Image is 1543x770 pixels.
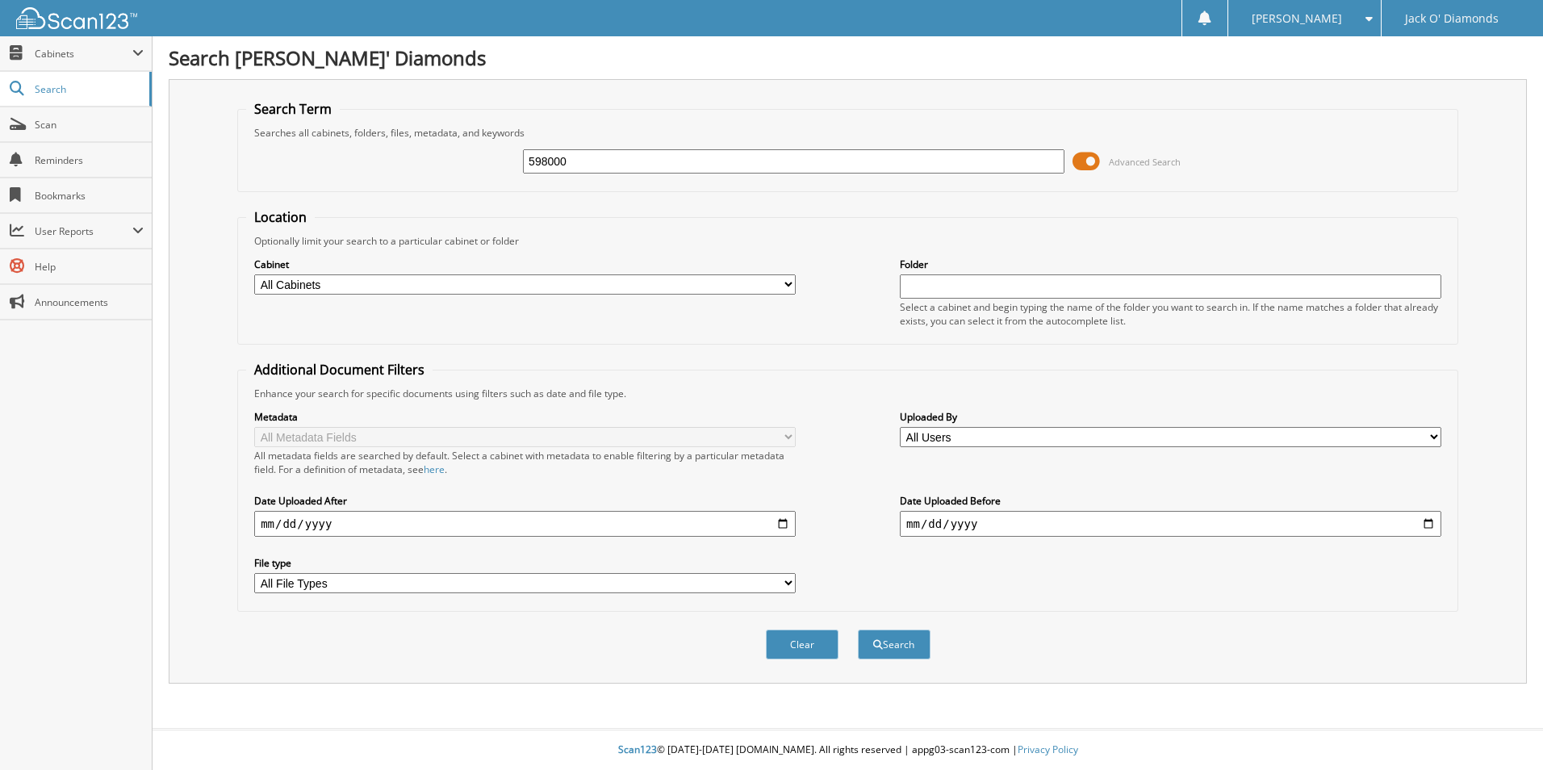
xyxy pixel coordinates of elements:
[254,494,796,508] label: Date Uploaded After
[169,44,1527,71] h1: Search [PERSON_NAME]' Diamonds
[35,82,141,96] span: Search
[254,449,796,476] div: All metadata fields are searched by default. Select a cabinet with metadata to enable filtering b...
[246,126,1449,140] div: Searches all cabinets, folders, files, metadata, and keywords
[1109,156,1181,168] span: Advanced Search
[16,7,137,29] img: scan123-logo-white.svg
[246,234,1449,248] div: Optionally limit your search to a particular cabinet or folder
[35,47,132,61] span: Cabinets
[35,118,144,132] span: Scan
[1462,693,1543,770] iframe: Chat Widget
[35,224,132,238] span: User Reports
[900,494,1441,508] label: Date Uploaded Before
[246,100,340,118] legend: Search Term
[424,462,445,476] a: here
[246,208,315,226] legend: Location
[35,153,144,167] span: Reminders
[900,300,1441,328] div: Select a cabinet and begin typing the name of the folder you want to search in. If the name match...
[246,361,433,379] legend: Additional Document Filters
[858,630,930,659] button: Search
[1405,14,1499,23] span: Jack O' Diamonds
[153,730,1543,770] div: © [DATE]-[DATE] [DOMAIN_NAME]. All rights reserved | appg03-scan123-com |
[35,295,144,309] span: Announcements
[900,257,1441,271] label: Folder
[254,410,796,424] label: Metadata
[254,556,796,570] label: File type
[1018,743,1078,756] a: Privacy Policy
[618,743,657,756] span: Scan123
[35,260,144,274] span: Help
[35,189,144,203] span: Bookmarks
[766,630,838,659] button: Clear
[254,511,796,537] input: start
[900,410,1441,424] label: Uploaded By
[900,511,1441,537] input: end
[254,257,796,271] label: Cabinet
[1252,14,1342,23] span: [PERSON_NAME]
[246,387,1449,400] div: Enhance your search for specific documents using filters such as date and file type.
